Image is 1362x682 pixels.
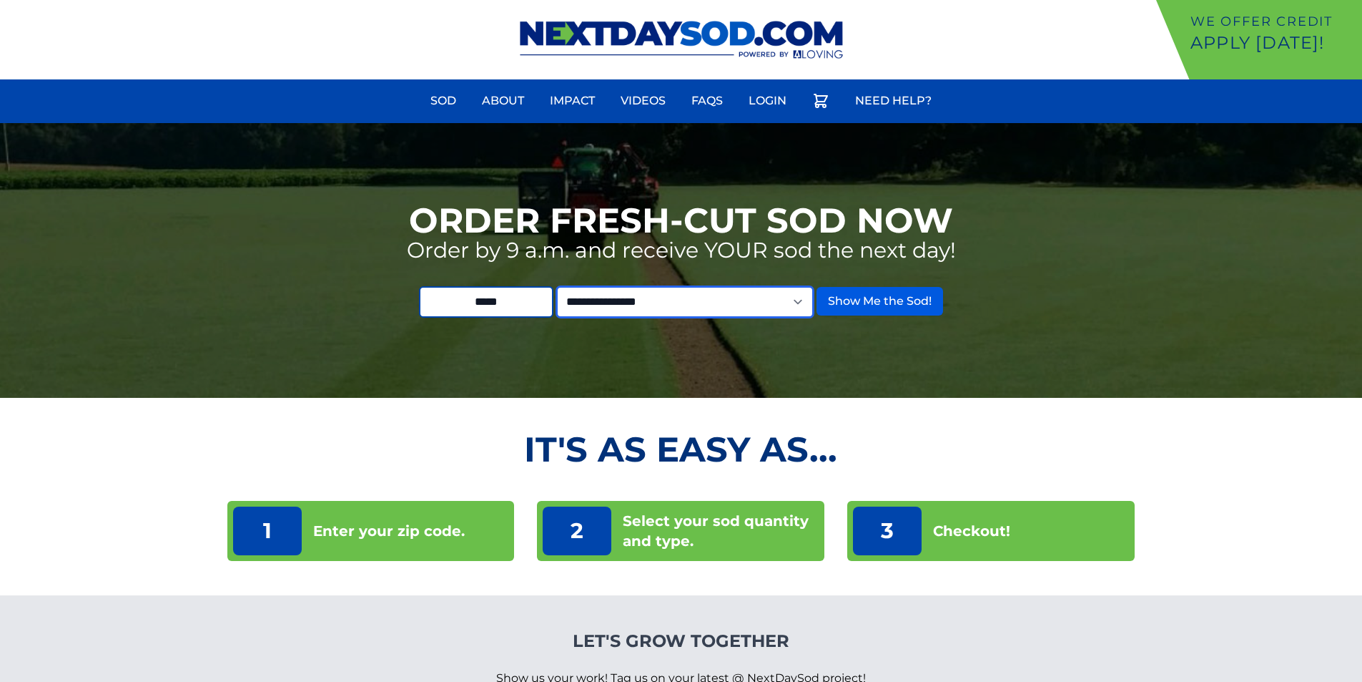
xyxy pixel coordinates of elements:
a: Videos [612,84,674,118]
a: About [473,84,533,118]
a: Login [740,84,795,118]
p: Checkout! [933,521,1010,541]
p: 3 [853,507,922,555]
h4: Let's Grow Together [496,630,866,653]
button: Show Me the Sod! [816,287,943,316]
p: Enter your zip code. [313,521,465,541]
a: Sod [422,84,465,118]
p: Select your sod quantity and type. [623,511,819,551]
a: Impact [541,84,603,118]
p: We offer Credit [1190,11,1356,31]
p: Order by 9 a.m. and receive YOUR sod the next day! [407,238,956,263]
p: 2 [543,507,611,555]
h2: It's as Easy As... [227,432,1135,467]
a: FAQs [683,84,731,118]
h1: Order Fresh-Cut Sod Now [409,203,953,238]
p: Apply [DATE]! [1190,31,1356,54]
p: 1 [233,507,302,555]
a: Need Help? [847,84,940,118]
